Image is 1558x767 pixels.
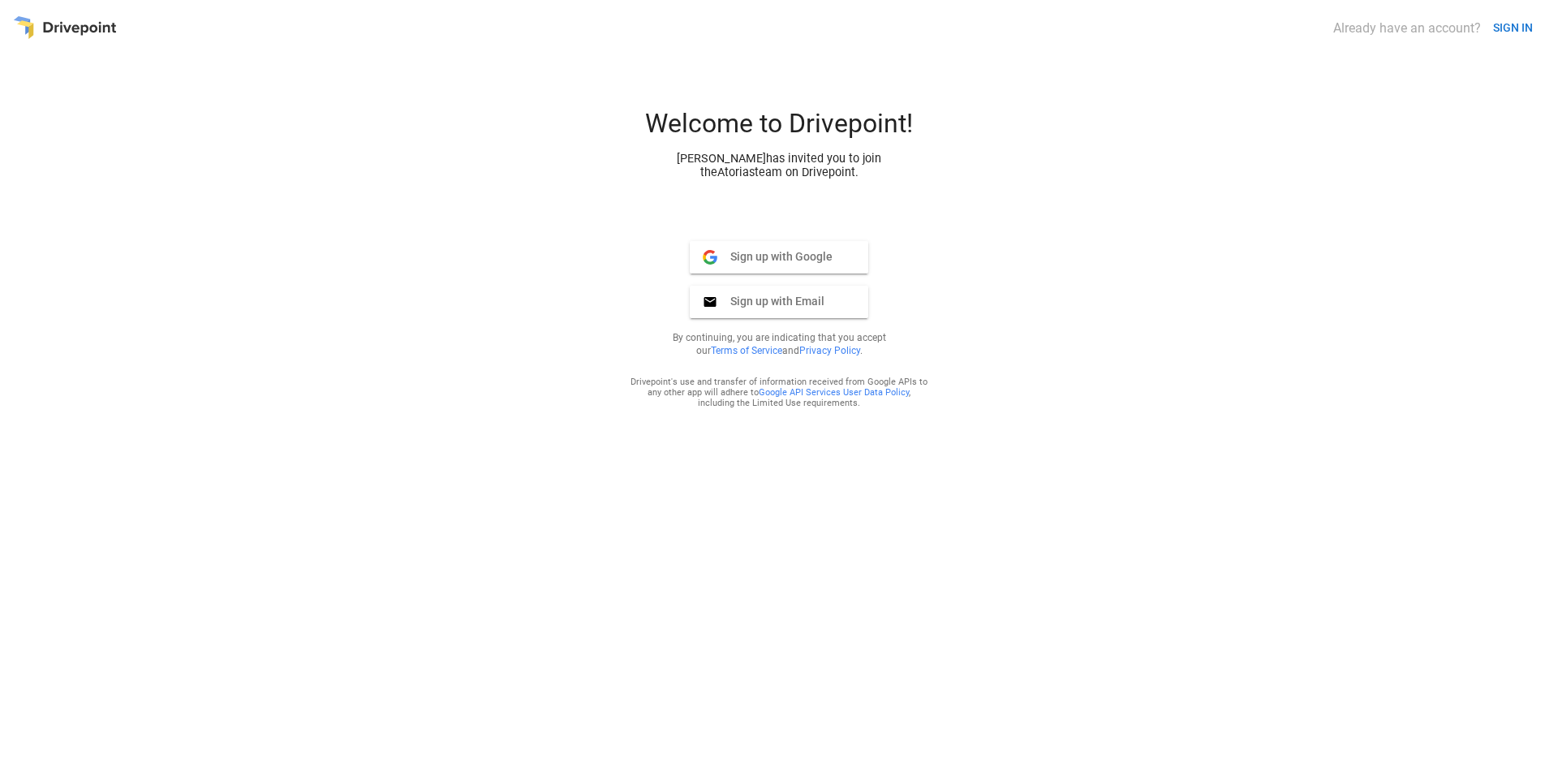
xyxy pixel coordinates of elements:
[717,294,824,308] span: Sign up with Email
[717,249,833,264] span: Sign up with Google
[711,345,782,356] a: Terms of Service
[662,152,896,179] div: [PERSON_NAME] has invited you to join the Atorias team on Drivepoint.
[652,331,906,357] p: By continuing, you are indicating that you accept our and .
[630,377,928,408] div: Drivepoint's use and transfer of information received from Google APIs to any other app will adhe...
[759,387,909,398] a: Google API Services User Data Policy
[1333,20,1481,36] div: Already have an account?
[690,241,868,274] button: Sign up with Google
[799,345,860,356] a: Privacy Policy
[1487,13,1539,43] button: SIGN IN
[584,108,974,152] div: Welcome to Drivepoint!
[690,286,868,318] button: Sign up with Email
